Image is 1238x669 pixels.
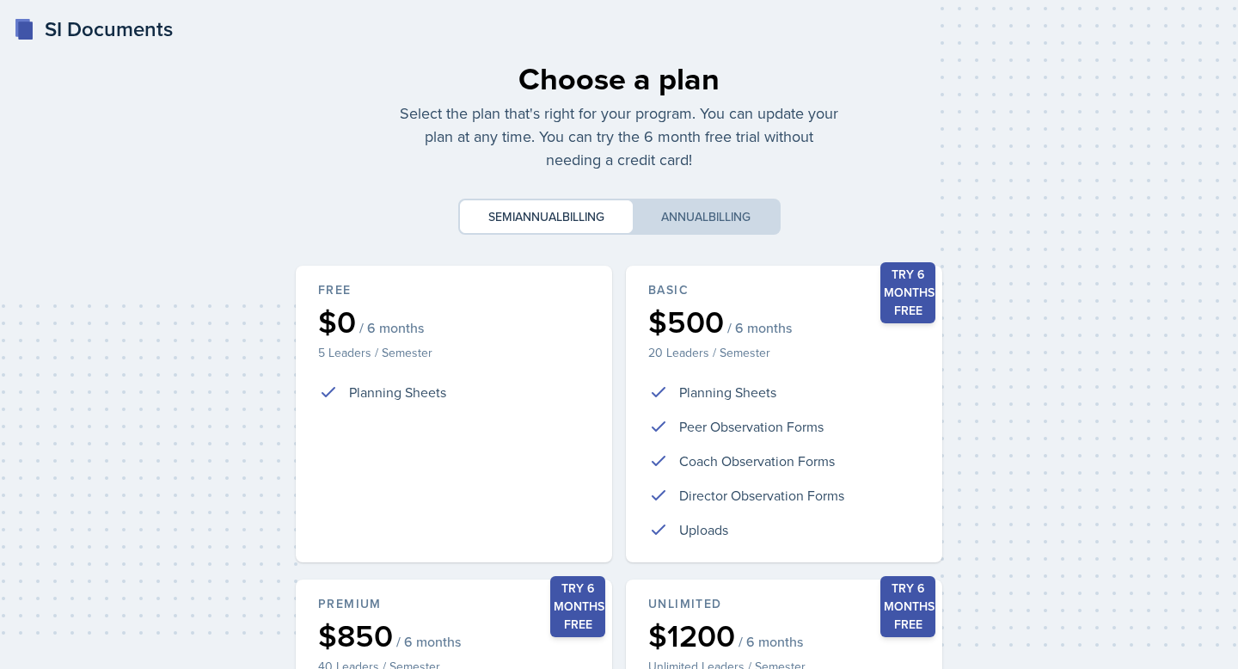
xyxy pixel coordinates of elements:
[648,281,920,299] div: Basic
[648,620,920,651] div: $1200
[399,55,839,101] div: Choose a plan
[550,576,605,637] div: Try 6 months free
[460,200,633,233] button: Semiannualbilling
[739,633,803,650] span: / 6 months
[648,344,920,361] p: 20 Leaders / Semester
[648,306,920,337] div: $500
[648,595,920,613] div: Unlimited
[318,281,590,299] div: Free
[349,382,446,402] p: Planning Sheets
[880,576,935,637] div: Try 6 months free
[318,595,590,613] div: Premium
[679,485,844,506] p: Director Observation Forms
[562,208,604,225] span: billing
[318,620,590,651] div: $850
[679,416,824,437] p: Peer Observation Forms
[633,200,779,233] button: Annualbilling
[708,208,751,225] span: billing
[318,306,590,337] div: $0
[318,344,590,361] p: 5 Leaders / Semester
[679,451,835,471] p: Coach Observation Forms
[399,101,839,171] p: Select the plan that's right for your program. You can update your plan at any time. You can try ...
[727,319,792,336] span: / 6 months
[359,319,424,336] span: / 6 months
[679,382,776,402] p: Planning Sheets
[880,262,935,323] div: Try 6 months free
[679,519,728,540] p: Uploads
[14,14,173,45] a: SI Documents
[396,633,461,650] span: / 6 months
